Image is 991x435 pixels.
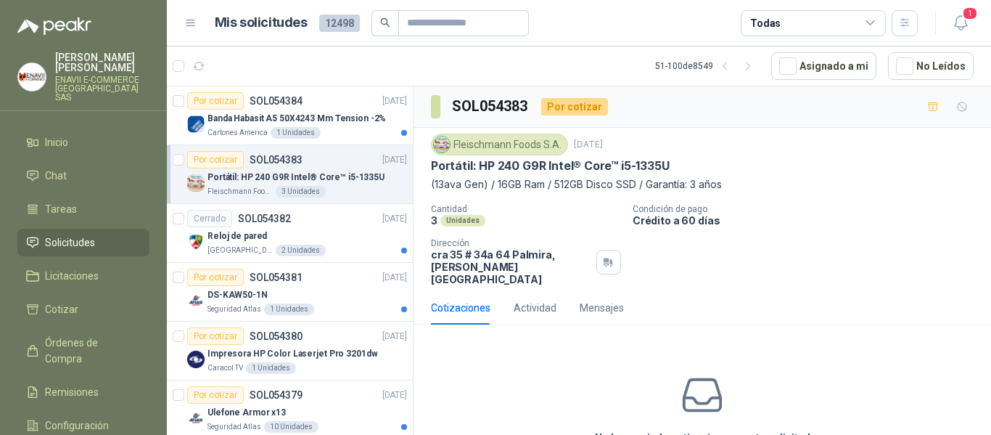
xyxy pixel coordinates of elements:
div: Por cotizar [187,269,244,286]
button: Asignado a mi [771,52,876,80]
p: [DATE] [382,271,407,285]
div: 2 Unidades [276,245,326,256]
button: 1 [947,10,974,36]
a: Solicitudes [17,229,149,256]
div: Unidades [440,215,485,227]
a: Chat [17,162,149,190]
div: Todas [750,15,781,31]
div: Cotizaciones [431,300,490,316]
p: [DATE] [382,212,407,226]
div: 1 Unidades [264,304,314,315]
a: Cotizar [17,296,149,323]
img: Company Logo [187,351,205,368]
span: search [380,17,390,28]
div: Mensajes [580,300,624,316]
p: Fleischmann Foods S.A. [207,186,273,198]
p: SOL054381 [250,272,303,282]
p: (13ava Gen) / 16GB Ram / 512GB Disco SSD / Garantía: 3 años [431,176,974,192]
a: Por cotizarSOL054383[DATE] Company LogoPortátil: HP 240 G9R Intel® Core™ i5-1335UFleischmann Food... [167,145,413,204]
p: Seguridad Atlas [207,421,261,433]
div: Fleischmann Foods S.A. [431,134,568,155]
p: [GEOGRAPHIC_DATA][PERSON_NAME] [207,245,273,256]
p: Caracol TV [207,362,243,374]
img: Company Logo [187,233,205,251]
div: 10 Unidades [264,421,318,433]
p: cra 35 # 34a 64 Palmira , [PERSON_NAME][GEOGRAPHIC_DATA] [431,248,591,285]
div: Cerrado [187,210,232,227]
p: [DATE] [574,138,603,152]
img: Company Logo [434,137,450,153]
div: 3 Unidades [276,186,326,198]
div: Por cotizar [541,98,608,115]
p: [PERSON_NAME] [PERSON_NAME] [55,52,149,73]
div: Por cotizar [187,386,244,404]
p: [DATE] [382,389,407,402]
p: 3 [431,214,437,227]
span: 12498 [319,15,360,32]
a: Por cotizarSOL054381[DATE] Company LogoDS-KAW50-1NSeguridad Atlas1 Unidades [167,263,413,322]
p: SOL054382 [238,214,291,224]
p: SOL054379 [250,390,303,400]
div: Por cotizar [187,92,244,110]
div: Actividad [514,300,556,316]
p: Banda Habasit A5 50X4243 Mm Tension -2% [207,112,386,126]
a: Inicio [17,129,149,156]
a: Por cotizarSOL054384[DATE] Company LogoBanda Habasit A5 50X4243 Mm Tension -2%Cartones America1 U... [167,86,413,145]
span: Órdenes de Compra [45,335,136,367]
p: [DATE] [382,153,407,167]
p: DS-KAW50-1N [207,288,268,302]
span: Licitaciones [45,268,99,284]
a: Licitaciones [17,262,149,290]
img: Logo peakr [17,17,91,35]
img: Company Logo [187,115,205,133]
img: Company Logo [187,292,205,309]
p: Portátil: HP 240 G9R Intel® Core™ i5-1335U [431,158,669,174]
a: Por cotizarSOL054380[DATE] Company LogoImpresora HP Color Laserjet Pro 3201dwCaracol TV1 Unidades [167,322,413,381]
div: 51 - 100 de 8549 [655,54,760,78]
div: Por cotizar [187,328,244,345]
p: Seguridad Atlas [207,304,261,315]
img: Company Logo [187,410,205,427]
p: Reloj de pared [207,229,267,243]
span: Solicitudes [45,235,95,251]
p: SOL054383 [250,155,303,165]
a: CerradoSOL054382[DATE] Company LogoReloj de pared[GEOGRAPHIC_DATA][PERSON_NAME]2 Unidades [167,204,413,263]
p: SOL054384 [250,96,303,106]
p: Cartones America [207,127,268,139]
p: Cantidad [431,204,621,214]
span: Chat [45,168,67,184]
span: Inicio [45,134,68,150]
p: Condición de pago [633,204,985,214]
h1: Mis solicitudes [215,12,308,33]
p: Dirección [431,238,591,248]
div: 1 Unidades [246,362,296,374]
p: Portátil: HP 240 G9R Intel® Core™ i5-1335U [207,171,385,184]
span: Configuración [45,418,109,434]
a: Tareas [17,195,149,223]
p: Impresora HP Color Laserjet Pro 3201dw [207,347,377,361]
img: Company Logo [187,174,205,192]
p: [DATE] [382,330,407,343]
a: Órdenes de Compra [17,329,149,373]
span: Remisiones [45,384,99,400]
h3: SOL054383 [452,95,530,118]
span: 1 [962,7,978,20]
p: SOL054380 [250,331,303,341]
p: ENAVII E-COMMERCE [GEOGRAPHIC_DATA] SAS [55,76,149,102]
div: 1 Unidades [271,127,321,139]
img: Company Logo [18,63,46,91]
p: [DATE] [382,94,407,108]
span: Tareas [45,201,77,217]
a: Remisiones [17,378,149,406]
p: Ulefone Armor x13 [207,406,286,420]
div: Por cotizar [187,151,244,168]
span: Cotizar [45,301,78,317]
p: Crédito a 60 días [633,214,985,227]
button: No Leídos [888,52,974,80]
